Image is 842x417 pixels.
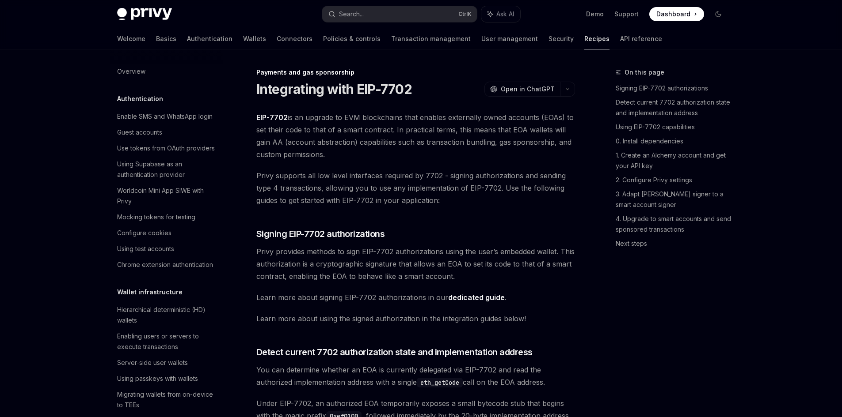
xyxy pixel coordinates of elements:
span: Privy provides methods to sign EIP-7702 authorizations using the user’s embedded wallet. This aut... [256,245,575,282]
div: Migrating wallets from on-device to TEEs [117,389,218,410]
a: dedicated guide [448,293,505,302]
img: dark logo [117,8,172,20]
a: Signing EIP-7702 authorizations [616,81,732,95]
a: Support [614,10,639,19]
a: Server-side user wallets [110,355,223,371]
span: Learn more about signing EIP-7702 authorizations in our . [256,291,575,304]
span: Ctrl K [458,11,472,18]
div: Use tokens from OAuth providers [117,143,215,154]
span: is an upgrade to EVM blockchains that enables externally owned accounts (EOAs) to set their code ... [256,111,575,161]
h5: Wallet infrastructure [117,287,183,297]
div: Mocking tokens for testing [117,212,195,222]
a: Chrome extension authentication [110,257,223,273]
a: Migrating wallets from on-device to TEEs [110,387,223,413]
a: Worldcoin Mini App SIWE with Privy [110,183,223,209]
div: Using passkeys with wallets [117,373,198,384]
h5: Authentication [117,94,163,104]
span: Detect current 7702 authorization state and implementation address [256,346,533,358]
div: Configure cookies [117,228,171,238]
h1: Integrating with EIP-7702 [256,81,412,97]
a: Configure cookies [110,225,223,241]
button: Toggle dark mode [711,7,725,21]
span: On this page [625,67,664,78]
a: 3. Adapt [PERSON_NAME] signer to a smart account signer [616,187,732,212]
a: Enabling users or servers to execute transactions [110,328,223,355]
span: Dashboard [656,10,690,19]
a: Overview [110,64,223,79]
a: Using test accounts [110,241,223,257]
a: Using passkeys with wallets [110,371,223,387]
a: Using EIP-7702 capabilities [616,120,732,134]
span: You can determine whether an EOA is currently delegated via EIP-7702 and read the authorized impl... [256,364,575,388]
a: Mocking tokens for testing [110,209,223,225]
a: API reference [620,28,662,49]
button: Ask AI [481,6,520,22]
a: 0. Install dependencies [616,134,732,148]
span: Open in ChatGPT [501,85,555,94]
a: Guest accounts [110,124,223,140]
div: Using test accounts [117,244,174,254]
a: Demo [586,10,604,19]
a: Use tokens from OAuth providers [110,140,223,156]
a: Dashboard [649,7,704,21]
a: 2. Configure Privy settings [616,173,732,187]
div: Payments and gas sponsorship [256,68,575,77]
code: eth_getCode [417,378,463,387]
button: Search...CtrlK [322,6,477,22]
a: Hierarchical deterministic (HD) wallets [110,302,223,328]
a: Connectors [277,28,312,49]
a: Security [549,28,574,49]
a: Authentication [187,28,232,49]
a: Next steps [616,237,732,251]
span: Learn more about using the signed authorization in the integration guides below! [256,312,575,325]
div: Search... [339,9,364,19]
a: Recipes [584,28,610,49]
a: User management [481,28,538,49]
a: Basics [156,28,176,49]
button: Open in ChatGPT [484,82,560,97]
a: Transaction management [391,28,471,49]
a: EIP-7702 [256,113,288,122]
a: 4. Upgrade to smart accounts and send sponsored transactions [616,212,732,237]
a: Enable SMS and WhatsApp login [110,109,223,124]
a: 1. Create an Alchemy account and get your API key [616,148,732,173]
span: Ask AI [496,10,514,19]
div: Enable SMS and WhatsApp login [117,111,213,122]
div: Hierarchical deterministic (HD) wallets [117,304,218,326]
a: Wallets [243,28,266,49]
div: Guest accounts [117,127,162,138]
div: Server-side user wallets [117,357,188,368]
div: Enabling users or servers to execute transactions [117,331,218,352]
span: Signing EIP-7702 authorizations [256,228,385,240]
a: Using Supabase as an authentication provider [110,156,223,183]
div: Worldcoin Mini App SIWE with Privy [117,185,218,207]
div: Using Supabase as an authentication provider [117,159,218,180]
a: Welcome [117,28,145,49]
div: Overview [117,66,145,77]
span: Privy supports all low level interfaces required by 7702 - signing authorizations and sending typ... [256,169,575,207]
a: Policies & controls [323,28,381,49]
a: Detect current 7702 authorization state and implementation address [616,95,732,120]
div: Chrome extension authentication [117,259,213,270]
